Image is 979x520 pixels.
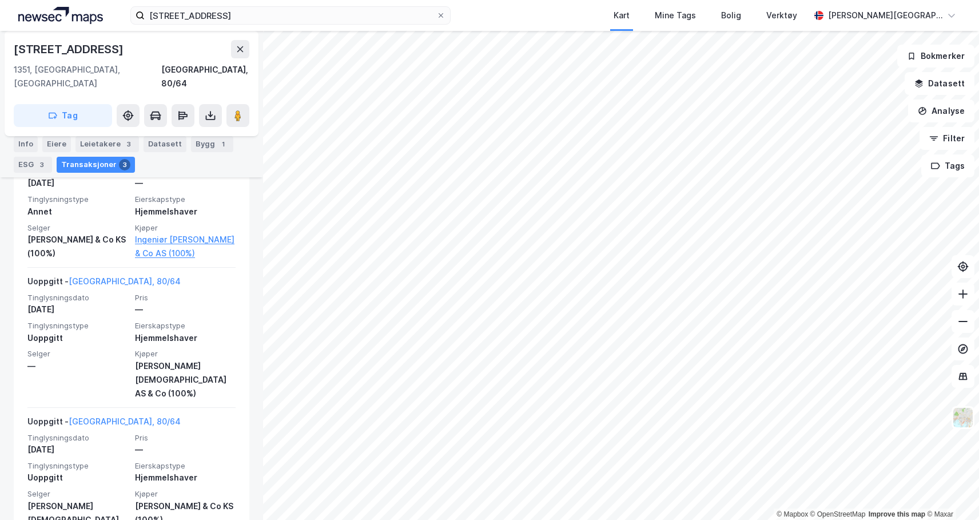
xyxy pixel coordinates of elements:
span: Tinglysningsdato [27,433,128,443]
div: Mine Tags [655,9,696,22]
div: Leietakere [75,136,139,152]
img: Z [952,407,974,428]
span: Pris [135,293,236,303]
div: [STREET_ADDRESS] [14,40,126,58]
div: Transaksjoner [57,157,135,173]
a: Mapbox [777,510,808,518]
button: Filter [920,127,974,150]
button: Tag [14,104,112,127]
span: Selger [27,489,128,499]
a: Ingeniør [PERSON_NAME] & Co AS (100%) [135,233,236,260]
img: logo.a4113a55bc3d86da70a041830d287a7e.svg [18,7,103,24]
div: [PERSON_NAME] & Co KS (100%) [27,233,128,260]
iframe: Chat Widget [922,465,979,520]
div: Kontrollprogram for chat [922,465,979,520]
div: Uoppgitt [27,471,128,485]
div: [DATE] [27,176,128,190]
div: Uoppgitt [27,331,128,345]
button: Tags [921,154,974,177]
button: Analyse [908,100,974,122]
div: [PERSON_NAME][DEMOGRAPHIC_DATA] AS & Co (100%) [135,359,236,400]
div: [DATE] [27,443,128,457]
div: Bygg [191,136,233,152]
div: Hjemmelshaver [135,471,236,485]
span: Selger [27,349,128,359]
div: Uoppgitt - [27,275,181,293]
div: Info [14,136,38,152]
div: Datasett [144,136,186,152]
div: 3 [119,159,130,170]
div: — [135,443,236,457]
div: — [135,176,236,190]
div: Kart [614,9,630,22]
input: Søk på adresse, matrikkel, gårdeiere, leietakere eller personer [145,7,436,24]
button: Datasett [905,72,974,95]
div: [PERSON_NAME][GEOGRAPHIC_DATA] [828,9,942,22]
span: Eierskapstype [135,194,236,204]
div: Hjemmelshaver [135,331,236,345]
span: Tinglysningsdato [27,293,128,303]
div: 1 [217,138,229,150]
div: 3 [123,138,134,150]
div: 3 [36,159,47,170]
span: Eierskapstype [135,321,236,331]
span: Tinglysningstype [27,321,128,331]
span: Selger [27,223,128,233]
span: Tinglysningstype [27,194,128,204]
span: Tinglysningstype [27,461,128,471]
div: ESG [14,157,52,173]
div: Hjemmelshaver [135,205,236,219]
div: — [135,303,236,316]
button: Bokmerker [897,45,974,68]
div: — [27,359,128,373]
span: Pris [135,433,236,443]
a: Improve this map [869,510,925,518]
div: Bolig [721,9,741,22]
div: Uoppgitt - [27,415,181,433]
span: Kjøper [135,349,236,359]
a: [GEOGRAPHIC_DATA], 80/64 [69,276,181,286]
span: Eierskapstype [135,461,236,471]
div: Eiere [42,136,71,152]
div: Annet [27,205,128,219]
div: Verktøy [766,9,797,22]
a: OpenStreetMap [810,510,866,518]
a: [GEOGRAPHIC_DATA], 80/64 [69,416,181,426]
div: [GEOGRAPHIC_DATA], 80/64 [161,63,249,90]
div: [DATE] [27,303,128,316]
span: Kjøper [135,489,236,499]
span: Kjøper [135,223,236,233]
div: 1351, [GEOGRAPHIC_DATA], [GEOGRAPHIC_DATA] [14,63,161,90]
